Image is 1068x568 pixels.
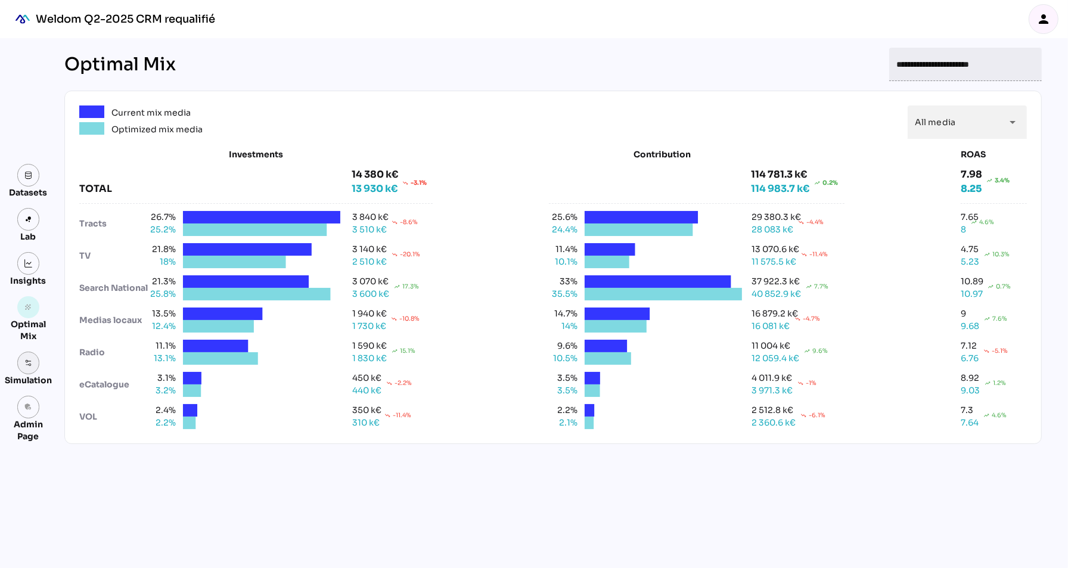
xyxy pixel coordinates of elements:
div: 310 k€ [352,417,380,429]
div: -4.4% [806,218,824,226]
i: trending_down [392,219,398,225]
div: Current mix media [111,105,191,120]
div: 7.6% [992,314,1007,323]
div: mediaROI [10,6,36,32]
div: 3 971.3 k€ [752,384,793,397]
div: Optimal Mix [5,318,52,342]
div: 8.25 [961,182,982,196]
div: 450 k€ [352,372,381,384]
i: trending_up [985,380,991,386]
div: 0.2% [822,176,838,190]
i: person [1036,12,1051,26]
div: 28 083 k€ [752,224,793,236]
div: 9.68 [961,320,979,333]
div: 17.3% [402,282,419,291]
div: -11.4% [809,250,828,259]
img: data.svg [24,171,33,179]
div: 0.7% [996,282,1011,291]
div: VOL [79,411,147,423]
span: 21.8% [147,243,176,256]
div: 114 781.3 k€ [751,167,838,182]
div: -2.2% [395,378,412,387]
i: trending_down [798,219,804,225]
div: Radio [79,346,147,359]
div: 4.6% [979,218,994,226]
div: 1 940 k€ [352,308,387,320]
div: Admin Page [5,418,52,442]
span: 35.5% [549,288,578,300]
div: TV [79,250,147,262]
div: eCatalogue [79,378,147,391]
div: -10.8% [399,314,420,323]
div: -20.1% [400,250,420,259]
div: 1.2% [993,378,1006,387]
span: 3.5% [549,372,578,384]
div: 13 930 k€ [352,182,427,196]
div: 10.3% [992,250,1010,259]
div: 3 840 k€ [352,211,389,224]
div: 2 512.8 k€ [752,404,793,417]
div: 16 081 k€ [752,320,790,333]
span: 9.6% [549,340,578,352]
span: 3.1% [147,372,176,384]
div: Contribution [579,148,746,160]
span: 2.1% [549,417,578,429]
div: 7.65 [961,211,979,224]
div: 350 k€ [352,404,381,417]
span: 13.1% [147,352,176,365]
i: trending_up [394,284,400,290]
i: trending_down [800,412,806,418]
div: Simulation [5,374,52,386]
span: 10.1% [549,256,578,268]
i: trending_up [984,316,990,322]
div: Optimized mix media [111,122,203,136]
i: trending_down [386,380,392,386]
i: trending_down [983,348,989,354]
div: 3.4% [995,176,1010,185]
span: 2.2% [549,404,578,417]
i: trending_down [391,316,397,322]
div: 114 983.7 k€ [751,182,838,196]
div: 3 600 k€ [352,288,389,300]
span: 11.4% [549,243,578,256]
i: trending_down [392,252,398,257]
div: 440 k€ [352,384,381,397]
div: -5.1% [992,346,1008,355]
span: 2.4% [147,404,176,417]
i: admin_panel_settings [24,403,33,411]
i: trending_down [384,412,390,418]
div: 14 380 k€ [352,167,398,182]
div: -4.7% [803,314,820,323]
div: 8 [961,224,966,236]
i: trending_down [797,380,803,386]
i: trending_down [402,180,408,186]
span: All media [915,117,955,128]
span: 24.4% [549,224,578,236]
div: 11 575.5 k€ [752,256,796,268]
div: 10.89 [961,275,983,288]
div: -1% [806,378,816,387]
i: trending_up [971,219,977,225]
span: 25.6% [549,211,578,224]
div: 3 140 k€ [352,243,387,256]
div: TOTAL [79,182,352,196]
img: lab.svg [24,215,33,224]
span: 18% [147,256,176,268]
div: Optimal Mix [64,54,176,75]
img: graph.svg [24,259,33,268]
div: 9 [961,308,966,320]
div: 1 730 k€ [352,320,386,333]
div: 9.03 [961,384,980,397]
div: 3 070 k€ [352,275,389,288]
div: Medias locaux [79,314,147,327]
div: -6.1% [809,411,825,420]
div: 7.3 [961,404,973,417]
span: 33% [549,275,578,288]
i: trending_down [794,316,800,322]
i: trending_up [806,284,812,290]
div: 15.1% [400,346,415,355]
span: 2.2% [147,417,176,429]
div: Search National [79,282,147,294]
div: 29 380.3 k€ [752,211,801,224]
